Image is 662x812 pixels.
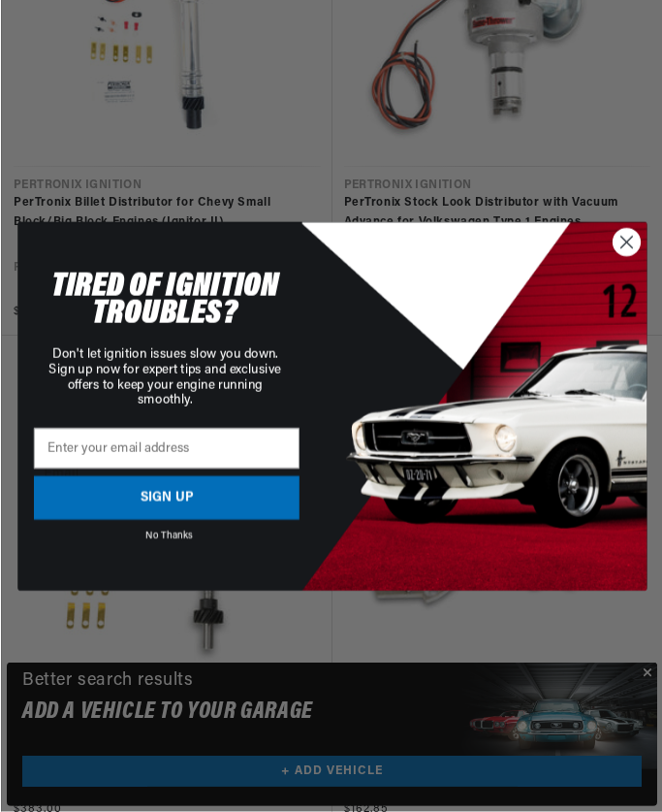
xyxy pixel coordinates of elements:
button: No Thanks [37,531,298,536]
input: Enter your email address [32,428,298,469]
button: SIGN UP [32,476,298,520]
span: TIRED OF IGNITION TROUBLES? [49,270,277,331]
button: Close dialog [611,228,639,256]
span: Don't let ignition issues slow you down. Sign up now for expert tips and exclusive offers to keep... [47,347,280,406]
